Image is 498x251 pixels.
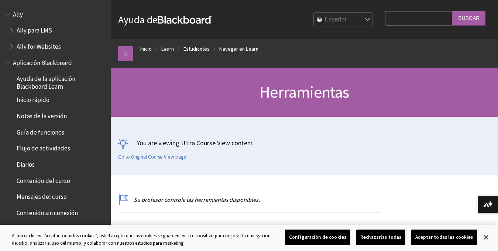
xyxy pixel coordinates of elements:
a: Navegar en Learn [219,44,258,54]
span: Notas de la versión [17,110,67,120]
strong: Blackboard [158,16,212,24]
span: Ally para LMS [17,24,52,34]
button: Configuración de cookies [285,230,350,245]
button: Aceptar todas las cookies [411,230,477,245]
a: Inicio [140,44,152,54]
span: Inicio rápido [17,94,49,104]
select: Site Language Selector [314,13,373,27]
button: Rechazarlas todas [356,230,405,245]
span: Flujo de actividades [17,142,70,152]
a: Ayuda deBlackboard [118,13,212,26]
span: Aplicación Blackboard [13,57,72,67]
a: Learn [161,44,174,54]
span: Contenido del curso [17,174,70,184]
span: Anuncios [17,223,41,233]
span: Diarios [17,158,35,168]
span: Herramientas [260,82,349,102]
div: Al hacer clic en “Aceptar todas las cookies”, usted acepta que las cookies se guarden en su dispo... [12,232,274,247]
span: Contenido sin conexión [17,207,78,217]
p: You are viewing Ultra Course View content [118,138,491,147]
a: Go to Original Course View page. [118,154,188,160]
span: Ayuda de la aplicación Blackboard Learn [17,73,106,90]
span: Ally for Websites [17,40,61,50]
button: Cerrar [478,229,494,245]
input: Buscar [452,11,485,26]
span: Mensajes del curso [17,191,67,201]
p: Su profesor controla las herramientas disponibles. [118,196,381,204]
span: Guía de funciones [17,126,64,136]
h2: Explorar el panel Herramientas [118,213,381,237]
span: Ally [13,8,23,18]
a: Estudiantes [183,44,210,54]
nav: Book outline for Anthology Ally Help [4,8,106,53]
